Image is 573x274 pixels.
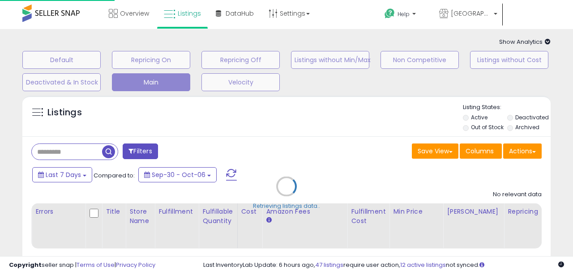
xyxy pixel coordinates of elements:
span: [GEOGRAPHIC_DATA] [451,9,491,18]
button: Non Competitive [381,51,459,69]
span: Show Analytics [499,38,551,46]
span: Overview [120,9,149,18]
button: Deactivated & In Stock [22,73,101,91]
a: Help [377,1,431,29]
button: Velocity [201,73,280,91]
strong: Copyright [9,261,42,269]
div: seller snap | | [9,261,155,270]
span: DataHub [226,9,254,18]
div: Retrieving listings data.. [253,202,320,210]
button: Main [112,73,190,91]
i: Get Help [384,8,395,19]
button: Repricing Off [201,51,280,69]
button: Default [22,51,101,69]
button: Listings without Min/Max [291,51,369,69]
button: Repricing On [112,51,190,69]
span: Listings [178,9,201,18]
span: Help [398,10,410,18]
button: Listings without Cost [470,51,548,69]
